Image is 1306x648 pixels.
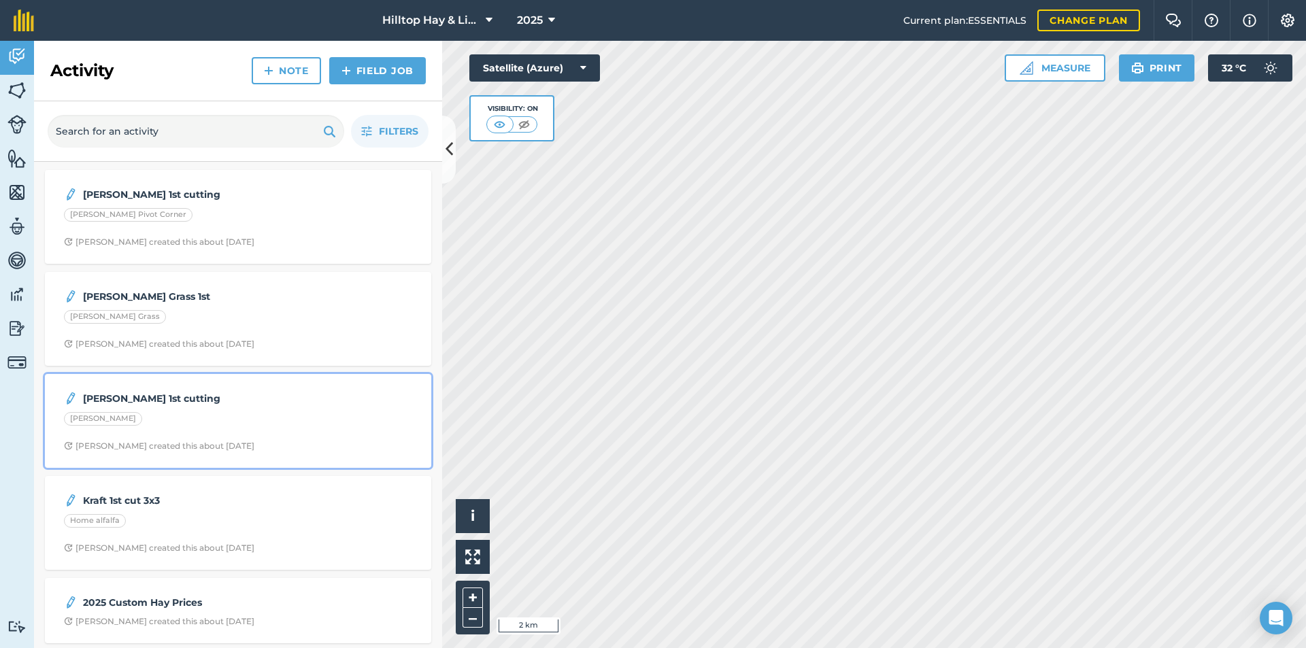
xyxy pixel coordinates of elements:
img: svg+xml;base64,PHN2ZyB4bWxucz0iaHR0cDovL3d3dy53My5vcmcvMjAwMC9zdmciIHdpZHRoPSIxNCIgaGVpZ2h0PSIyNC... [264,63,273,79]
img: Clock with arrow pointing clockwise [64,543,73,552]
div: [PERSON_NAME] created this about [DATE] [64,237,254,248]
img: svg+xml;base64,PD94bWwgdmVyc2lvbj0iMS4wIiBlbmNvZGluZz0idXRmLTgiPz4KPCEtLSBHZW5lcmF0b3I6IEFkb2JlIE... [7,318,27,339]
img: svg+xml;base64,PD94bWwgdmVyc2lvbj0iMS4wIiBlbmNvZGluZz0idXRmLTgiPz4KPCEtLSBHZW5lcmF0b3I6IEFkb2JlIE... [7,46,27,67]
img: svg+xml;base64,PHN2ZyB4bWxucz0iaHR0cDovL3d3dy53My5vcmcvMjAwMC9zdmciIHdpZHRoPSI1NiIgaGVpZ2h0PSI2MC... [7,80,27,101]
img: Clock with arrow pointing clockwise [64,339,73,348]
a: [PERSON_NAME] Grass 1st[PERSON_NAME] GrassClock with arrow pointing clockwise[PERSON_NAME] create... [53,280,423,358]
div: [PERSON_NAME] Grass [64,310,166,324]
div: [PERSON_NAME] created this about [DATE] [64,339,254,349]
img: Clock with arrow pointing clockwise [64,237,73,246]
h2: Activity [50,60,114,82]
img: svg+xml;base64,PD94bWwgdmVyc2lvbj0iMS4wIiBlbmNvZGluZz0idXRmLTgiPz4KPCEtLSBHZW5lcmF0b3I6IEFkb2JlIE... [1257,54,1284,82]
a: Field Job [329,57,426,84]
a: Note [252,57,321,84]
button: Filters [351,115,429,148]
span: Filters [379,124,418,139]
img: A question mark icon [1203,14,1220,27]
button: Satellite (Azure) [469,54,600,82]
span: 32 ° C [1222,54,1246,82]
button: Measure [1005,54,1105,82]
img: svg+xml;base64,PHN2ZyB4bWxucz0iaHR0cDovL3d3dy53My5vcmcvMjAwMC9zdmciIHdpZHRoPSIxNyIgaGVpZ2h0PSIxNy... [1243,12,1256,29]
img: svg+xml;base64,PHN2ZyB4bWxucz0iaHR0cDovL3d3dy53My5vcmcvMjAwMC9zdmciIHdpZHRoPSI1NiIgaGVpZ2h0PSI2MC... [7,148,27,169]
img: svg+xml;base64,PHN2ZyB4bWxucz0iaHR0cDovL3d3dy53My5vcmcvMjAwMC9zdmciIHdpZHRoPSIxNCIgaGVpZ2h0PSIyNC... [341,63,351,79]
div: [PERSON_NAME] created this about [DATE] [64,441,254,451]
img: Ruler icon [1020,61,1033,75]
img: A cog icon [1279,14,1296,27]
img: svg+xml;base64,PHN2ZyB4bWxucz0iaHR0cDovL3d3dy53My5vcmcvMjAwMC9zdmciIHdpZHRoPSI1MCIgaGVpZ2h0PSI0MC... [491,118,508,131]
span: Current plan : ESSENTIALS [903,13,1026,28]
div: [PERSON_NAME] Pivot Corner [64,208,192,222]
strong: Kraft 1st cut 3x3 [83,493,299,508]
div: [PERSON_NAME] created this about [DATE] [64,543,254,553]
div: Home alfalfa [64,514,126,528]
button: Print [1119,54,1195,82]
span: i [471,507,475,524]
a: Kraft 1st cut 3x3Home alfalfaClock with arrow pointing clockwise[PERSON_NAME] created this about ... [53,484,423,562]
input: Search for an activity [48,115,344,148]
span: Hilltop Hay & Livestock [382,12,480,29]
a: [PERSON_NAME] 1st cutting[PERSON_NAME]Clock with arrow pointing clockwise[PERSON_NAME] created th... [53,382,423,460]
span: 2025 [517,12,543,29]
img: svg+xml;base64,PHN2ZyB4bWxucz0iaHR0cDovL3d3dy53My5vcmcvMjAwMC9zdmciIHdpZHRoPSI1MCIgaGVpZ2h0PSI0MC... [516,118,533,131]
img: svg+xml;base64,PHN2ZyB4bWxucz0iaHR0cDovL3d3dy53My5vcmcvMjAwMC9zdmciIHdpZHRoPSIxOSIgaGVpZ2h0PSIyNC... [323,123,336,139]
div: Visibility: On [486,103,538,114]
img: svg+xml;base64,PHN2ZyB4bWxucz0iaHR0cDovL3d3dy53My5vcmcvMjAwMC9zdmciIHdpZHRoPSI1NiIgaGVpZ2h0PSI2MC... [7,182,27,203]
img: svg+xml;base64,PD94bWwgdmVyc2lvbj0iMS4wIiBlbmNvZGluZz0idXRmLTgiPz4KPCEtLSBHZW5lcmF0b3I6IEFkb2JlIE... [7,284,27,305]
strong: 2025 Custom Hay Prices [83,595,299,610]
img: svg+xml;base64,PD94bWwgdmVyc2lvbj0iMS4wIiBlbmNvZGluZz0idXRmLTgiPz4KPCEtLSBHZW5lcmF0b3I6IEFkb2JlIE... [7,250,27,271]
img: Two speech bubbles overlapping with the left bubble in the forefront [1165,14,1182,27]
img: svg+xml;base64,PD94bWwgdmVyc2lvbj0iMS4wIiBlbmNvZGluZz0idXRmLTgiPz4KPCEtLSBHZW5lcmF0b3I6IEFkb2JlIE... [64,390,78,407]
div: Open Intercom Messenger [1260,602,1292,634]
button: + [463,587,483,608]
button: 32 °C [1208,54,1292,82]
img: svg+xml;base64,PD94bWwgdmVyc2lvbj0iMS4wIiBlbmNvZGluZz0idXRmLTgiPz4KPCEtLSBHZW5lcmF0b3I6IEFkb2JlIE... [64,492,78,509]
img: Four arrows, one pointing top left, one top right, one bottom right and the last bottom left [465,549,480,564]
img: svg+xml;base64,PD94bWwgdmVyc2lvbj0iMS4wIiBlbmNvZGluZz0idXRmLTgiPz4KPCEtLSBHZW5lcmF0b3I6IEFkb2JlIE... [7,353,27,372]
img: svg+xml;base64,PHN2ZyB4bWxucz0iaHR0cDovL3d3dy53My5vcmcvMjAwMC9zdmciIHdpZHRoPSIxOSIgaGVpZ2h0PSIyNC... [1131,60,1144,76]
div: [PERSON_NAME] created this about [DATE] [64,616,254,627]
img: svg+xml;base64,PD94bWwgdmVyc2lvbj0iMS4wIiBlbmNvZGluZz0idXRmLTgiPz4KPCEtLSBHZW5lcmF0b3I6IEFkb2JlIE... [64,594,78,611]
button: i [456,499,490,533]
a: [PERSON_NAME] 1st cutting[PERSON_NAME] Pivot CornerClock with arrow pointing clockwise[PERSON_NAM... [53,178,423,256]
img: svg+xml;base64,PD94bWwgdmVyc2lvbj0iMS4wIiBlbmNvZGluZz0idXRmLTgiPz4KPCEtLSBHZW5lcmF0b3I6IEFkb2JlIE... [7,620,27,633]
strong: [PERSON_NAME] Grass 1st [83,289,299,304]
img: fieldmargin Logo [14,10,34,31]
img: svg+xml;base64,PD94bWwgdmVyc2lvbj0iMS4wIiBlbmNvZGluZz0idXRmLTgiPz4KPCEtLSBHZW5lcmF0b3I6IEFkb2JlIE... [64,288,78,305]
img: svg+xml;base64,PD94bWwgdmVyc2lvbj0iMS4wIiBlbmNvZGluZz0idXRmLTgiPz4KPCEtLSBHZW5lcmF0b3I6IEFkb2JlIE... [64,186,78,203]
img: Clock with arrow pointing clockwise [64,441,73,450]
strong: [PERSON_NAME] 1st cutting [83,391,299,406]
button: – [463,608,483,628]
a: 2025 Custom Hay PricesClock with arrow pointing clockwise[PERSON_NAME] created this about [DATE] [53,586,423,635]
img: svg+xml;base64,PD94bWwgdmVyc2lvbj0iMS4wIiBlbmNvZGluZz0idXRmLTgiPz4KPCEtLSBHZW5lcmF0b3I6IEFkb2JlIE... [7,115,27,134]
img: Clock with arrow pointing clockwise [64,617,73,626]
strong: [PERSON_NAME] 1st cutting [83,187,299,202]
img: svg+xml;base64,PD94bWwgdmVyc2lvbj0iMS4wIiBlbmNvZGluZz0idXRmLTgiPz4KPCEtLSBHZW5lcmF0b3I6IEFkb2JlIE... [7,216,27,237]
div: [PERSON_NAME] [64,412,142,426]
a: Change plan [1037,10,1140,31]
